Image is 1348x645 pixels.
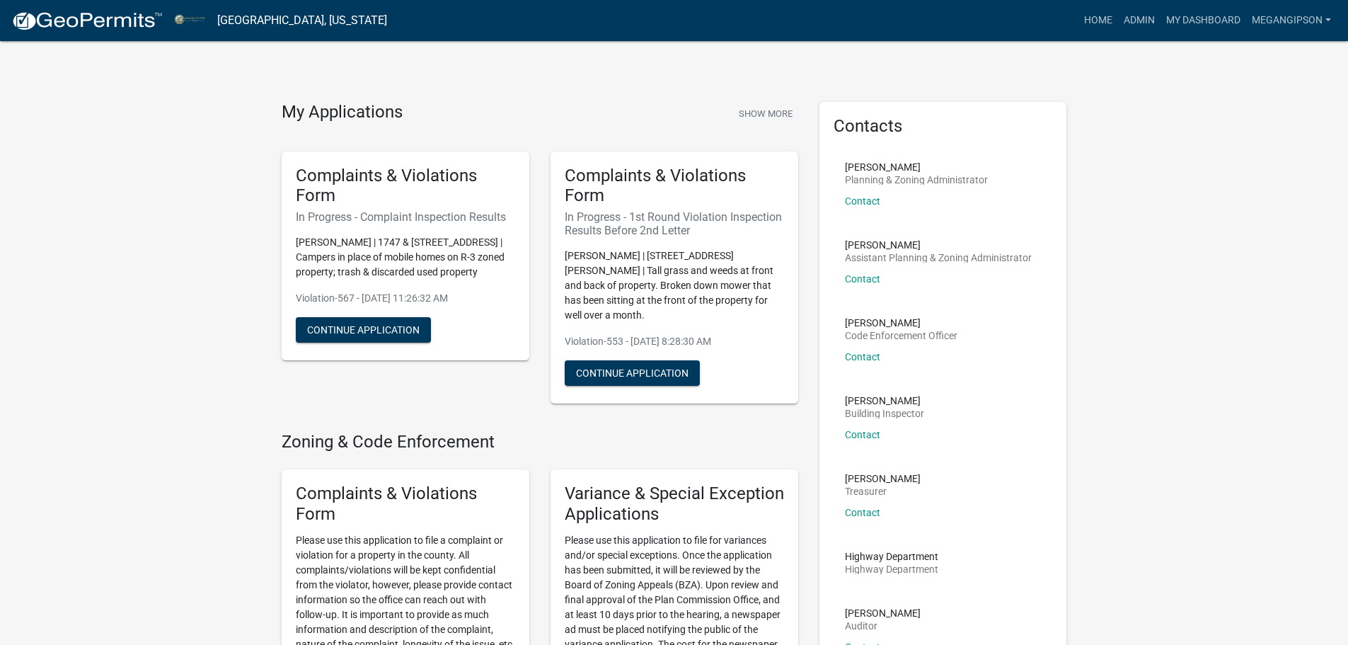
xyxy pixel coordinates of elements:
a: Contact [845,351,880,363]
p: Highway Department [845,564,938,574]
p: Assistant Planning & Zoning Administrator [845,253,1032,263]
h5: Complaints & Violations Form [296,484,515,525]
a: Contact [845,195,880,207]
button: Show More [733,102,798,125]
p: Violation-553 - [DATE] 8:28:30 AM [565,334,784,349]
p: [PERSON_NAME] | [STREET_ADDRESS][PERSON_NAME] | Tall grass and weeds at front and back of propert... [565,249,784,323]
p: [PERSON_NAME] [845,240,1032,250]
h5: Complaints & Violations Form [565,166,784,207]
button: Continue Application [565,360,700,386]
h6: In Progress - 1st Round Violation Inspection Results Before 2nd Letter [565,210,784,237]
a: megangipson [1246,7,1337,34]
h4: Zoning & Code Enforcement [282,432,798,452]
p: Highway Department [845,552,938,561]
p: Planning & Zoning Administrator [845,175,988,185]
p: Code Enforcement Officer [845,331,957,341]
p: [PERSON_NAME] [845,396,924,406]
h6: In Progress - Complaint Inspection Results [296,210,515,224]
h4: My Applications [282,102,403,123]
p: Auditor [845,621,921,631]
p: [PERSON_NAME] [845,162,988,172]
a: Admin [1118,7,1160,34]
h5: Complaints & Violations Form [296,166,515,207]
p: [PERSON_NAME] [845,608,921,618]
img: Miami County, Indiana [174,11,206,30]
button: Continue Application [296,317,431,343]
p: Building Inspector [845,409,924,418]
a: Home [1078,7,1118,34]
p: [PERSON_NAME] [845,474,921,484]
p: [PERSON_NAME] [845,318,957,328]
a: [GEOGRAPHIC_DATA], [US_STATE] [217,8,387,33]
a: Contact [845,429,880,440]
a: Contact [845,507,880,518]
a: Contact [845,273,880,285]
a: My Dashboard [1160,7,1246,34]
h5: Variance & Special Exception Applications [565,484,784,525]
p: Treasurer [845,486,921,496]
h5: Contacts [834,116,1053,137]
p: [PERSON_NAME] | 1747 & [STREET_ADDRESS] | Campers in place of mobile homes on R-3 zoned property;... [296,235,515,280]
p: Violation-567 - [DATE] 11:26:32 AM [296,291,515,306]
